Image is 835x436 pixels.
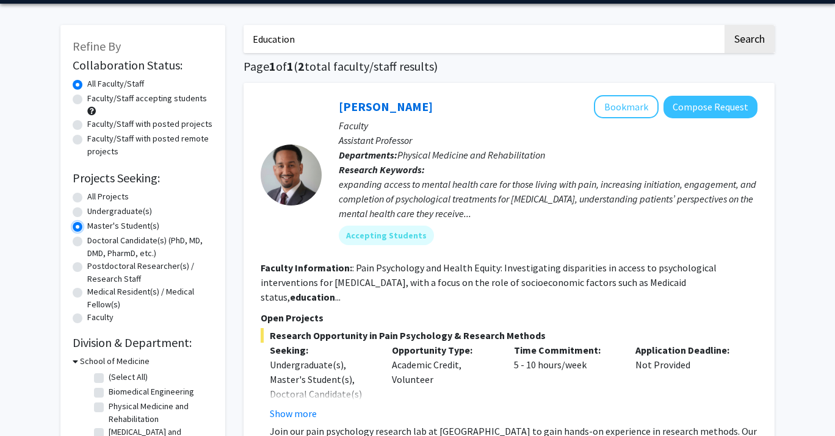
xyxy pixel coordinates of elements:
[80,355,150,368] h3: School of Medicine
[109,385,194,398] label: Biomedical Engineering
[87,118,212,130] label: Faculty/Staff with posted projects
[339,99,433,114] a: [PERSON_NAME]
[270,406,317,421] button: Show more
[397,149,545,161] span: Physical Medicine and Rehabilitation
[87,260,213,285] label: Postdoctoral Researcher(s) / Research Staff
[269,59,276,74] span: 1
[244,59,775,74] h1: Page of ( total faculty/staff results)
[339,226,434,245] mat-chip: Accepting Students
[73,335,213,350] h2: Division & Department:
[270,343,374,357] p: Seeking:
[73,171,213,185] h2: Projects Seeking:
[339,133,757,148] p: Assistant Professor
[287,59,294,74] span: 1
[290,291,335,303] b: education
[339,149,397,161] b: Departments:
[261,262,717,303] fg-read-more: : Pain Psychology and Health Equity: Investigating disparities in access to psychological interve...
[244,25,723,53] input: Search Keywords
[87,92,207,105] label: Faculty/Staff accepting students
[383,343,505,421] div: Academic Credit, Volunteer
[635,343,739,357] p: Application Deadline:
[87,77,144,90] label: All Faculty/Staff
[514,343,618,357] p: Time Commitment:
[261,328,757,343] span: Research Opportunity in Pain Psychology & Research Methods
[339,118,757,133] p: Faculty
[663,96,757,118] button: Compose Request to Fenan Rassu
[261,262,352,274] b: Faculty Information:
[73,38,121,54] span: Refine By
[392,343,496,357] p: Opportunity Type:
[87,132,213,158] label: Faculty/Staff with posted remote projects
[505,343,627,421] div: 5 - 10 hours/week
[626,343,748,421] div: Not Provided
[298,59,305,74] span: 2
[87,220,159,232] label: Master's Student(s)
[109,400,210,426] label: Physical Medicine and Rehabilitation
[339,163,425,176] b: Research Keywords:
[261,310,757,325] p: Open Projects
[87,190,129,203] label: All Projects
[73,58,213,73] h2: Collaboration Status:
[87,285,213,311] label: Medical Resident(s) / Medical Fellow(s)
[9,381,52,427] iframe: Chat
[109,371,148,384] label: (Select All)
[339,177,757,221] div: expanding access to mental health care for those living with pain, increasing initiation, engagem...
[725,25,775,53] button: Search
[594,95,659,118] button: Add Fenan Rassu to Bookmarks
[87,311,114,324] label: Faculty
[87,234,213,260] label: Doctoral Candidate(s) (PhD, MD, DMD, PharmD, etc.)
[87,205,152,218] label: Undergraduate(s)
